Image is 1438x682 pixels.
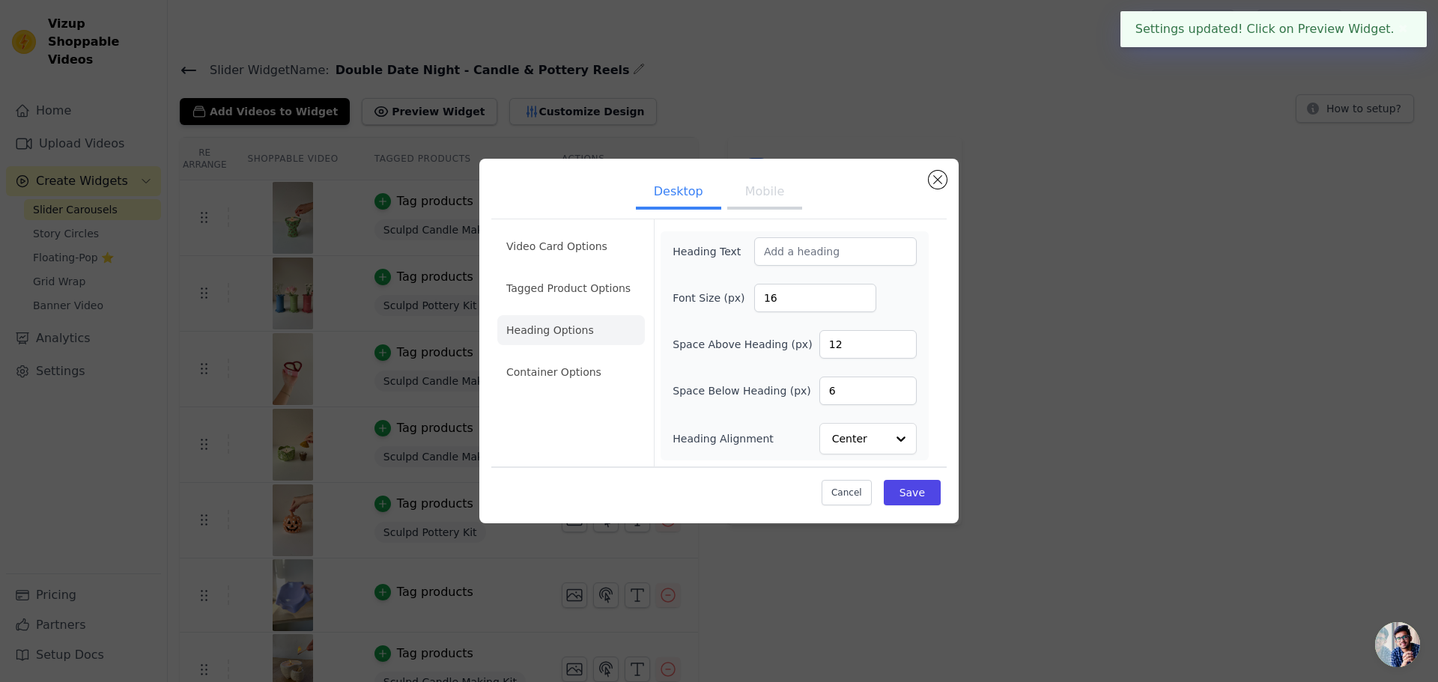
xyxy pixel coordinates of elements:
label: Heading Alignment [673,431,776,446]
li: Video Card Options [497,231,645,261]
li: Container Options [497,357,645,387]
li: Tagged Product Options [497,273,645,303]
button: Save [884,480,941,505]
div: Settings updated! Click on Preview Widget. [1120,11,1427,47]
button: Mobile [727,177,802,210]
input: Add a heading [754,237,917,266]
button: Cancel [822,480,872,505]
label: Heading Text [673,244,754,259]
label: Space Below Heading (px) [673,383,811,398]
label: Font Size (px) [673,290,754,305]
a: Open chat [1375,622,1420,667]
li: Heading Options [497,315,645,345]
button: Close [1395,20,1412,38]
label: Space Above Heading (px) [673,337,812,352]
button: Desktop [636,177,721,210]
button: Close modal [929,171,947,189]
